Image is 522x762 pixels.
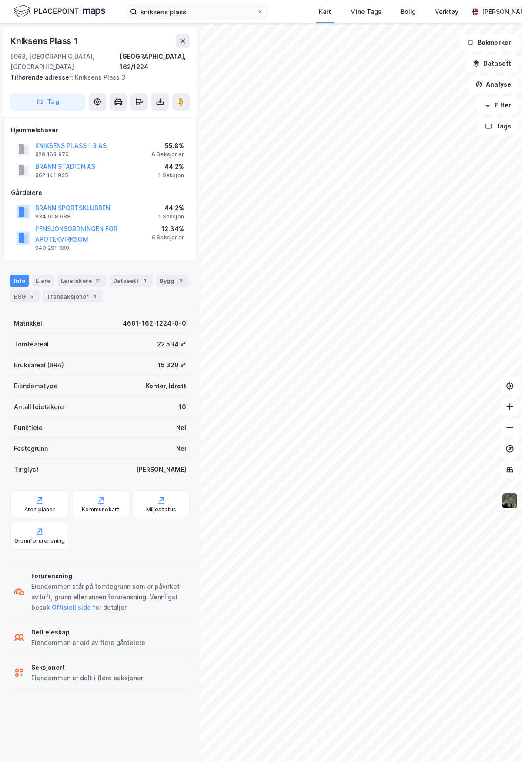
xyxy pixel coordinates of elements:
div: Grunnforurensning [14,537,65,544]
div: 940 291 380 [35,245,69,252]
div: Eiendomstype [14,381,57,391]
div: Antall leietakere [14,402,64,412]
div: Nei [176,423,186,433]
div: Kniksens Plass 1 [10,34,80,48]
div: 4601-162-1224-0-0 [123,318,186,329]
div: Punktleie [14,423,43,433]
div: 1 Seksjon [158,172,184,179]
div: Matrikkel [14,318,42,329]
div: 5063, [GEOGRAPHIC_DATA], [GEOGRAPHIC_DATA] [10,51,120,72]
span: Tilhørende adresser: [10,74,75,81]
div: 1 Seksjon [158,213,184,220]
div: 12.34% [152,224,184,234]
div: Eiendommen står på tomtegrunn som er påvirket av luft, grunn eller annen forurensning. Vennligst ... [31,581,186,613]
button: Tag [10,93,85,111]
div: Kommunekart [82,506,120,513]
div: 934 908 988 [35,213,70,220]
div: Seksjonert [31,662,143,673]
div: Tomteareal [14,339,49,349]
button: Bokmerker [460,34,519,51]
div: Festegrunn [14,443,48,454]
div: Kontrollprogram for chat [478,720,522,762]
div: 6 Seksjoner [152,234,184,241]
div: Gårdeiere [11,188,189,198]
button: Datasett [465,55,519,72]
div: Bruksareal (BRA) [14,360,64,370]
div: 1 [141,276,149,285]
iframe: Chat Widget [478,720,522,762]
div: 15 320 ㎡ [158,360,186,370]
div: 4 [90,292,99,301]
div: [GEOGRAPHIC_DATA], 162/1224 [120,51,190,72]
div: Mine Tags [350,7,381,17]
div: Info [10,275,29,287]
div: Tinglyst [14,464,39,475]
div: Bolig [401,7,416,17]
div: Bygg [156,275,188,287]
button: Analyse [468,76,519,93]
div: 6 Seksjoner [152,151,184,158]
img: logo.f888ab2527a4732fd821a326f86c7f29.svg [14,4,105,19]
div: 962 141 935 [35,172,68,179]
div: 10 [179,402,186,412]
div: Verktøy [435,7,458,17]
div: [PERSON_NAME] [136,464,186,475]
div: Transaksjoner [43,290,103,302]
div: Nei [176,443,186,454]
div: Arealplaner [24,506,55,513]
button: Tags [478,117,519,135]
div: Eiendommen er eid av flere gårdeiere [31,638,145,648]
div: Miljøstatus [146,506,177,513]
div: Kniksens Plass 3 [10,72,183,83]
div: Kontor, Idrett [146,381,186,391]
div: Hjemmelshaver [11,125,189,135]
div: Eiendommen er delt i flere seksjoner [31,673,143,683]
div: 10 [94,276,103,285]
div: 55.8% [152,141,184,151]
button: Filter [477,97,519,114]
div: 929 168 976 [35,151,69,158]
div: Eiere [32,275,54,287]
div: Datasett [110,275,153,287]
div: Kart [319,7,331,17]
div: 3 [176,276,185,285]
div: 44.2% [158,161,184,172]
div: 22 534 ㎡ [157,339,186,349]
img: 9k= [502,493,518,509]
div: Forurensning [31,571,186,581]
div: 5 [27,292,36,301]
div: Delt eieskap [31,627,145,638]
input: Søk på adresse, matrikkel, gårdeiere, leietakere eller personer [137,5,257,18]
div: ESG [10,290,40,302]
div: 44.2% [158,203,184,213]
div: Leietakere [57,275,106,287]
